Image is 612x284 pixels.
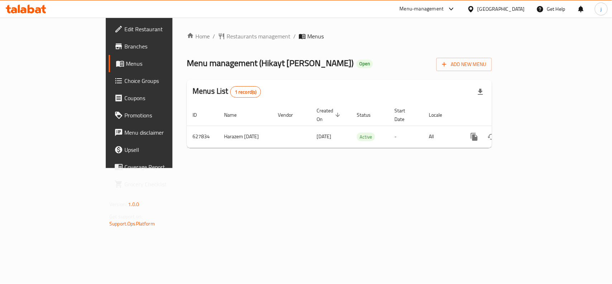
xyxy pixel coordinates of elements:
[307,32,324,41] span: Menus
[109,219,155,228] a: Support.OpsPlatform
[356,61,373,67] span: Open
[124,180,202,188] span: Grocery Checklist
[423,126,460,148] td: All
[356,60,373,68] div: Open
[357,133,375,141] span: Active
[109,38,208,55] a: Branches
[278,111,302,119] span: Vendor
[109,20,208,38] a: Edit Restaurant
[109,89,208,107] a: Coupons
[460,104,540,126] th: Actions
[128,200,139,209] span: 1.0.0
[317,132,331,141] span: [DATE]
[394,106,414,124] span: Start Date
[124,145,202,154] span: Upsell
[126,59,202,68] span: Menus
[293,32,296,41] li: /
[109,55,208,72] a: Menus
[109,212,142,221] span: Get support on:
[357,132,375,141] div: Active
[466,128,483,145] button: more
[109,141,208,158] a: Upsell
[601,5,602,13] span: j
[124,111,202,120] span: Promotions
[436,58,492,71] button: Add New Menu
[124,76,202,85] span: Choice Groups
[187,104,540,148] table: enhanced table
[109,200,127,209] span: Version:
[478,5,525,13] div: [GEOGRAPHIC_DATA]
[224,111,246,119] span: Name
[218,32,290,41] a: Restaurants management
[429,111,451,119] span: Locale
[109,107,208,124] a: Promotions
[124,163,202,171] span: Coverage Report
[218,126,272,148] td: Harazem [DATE]
[124,94,202,102] span: Coupons
[109,158,208,176] a: Coverage Report
[227,32,290,41] span: Restaurants management
[124,42,202,51] span: Branches
[109,124,208,141] a: Menu disclaimer
[483,128,500,145] button: Change Status
[317,106,342,124] span: Created On
[472,83,489,101] div: Export file
[124,128,202,137] span: Menu disclaimer
[193,111,206,119] span: ID
[109,72,208,89] a: Choice Groups
[187,32,492,41] nav: breadcrumb
[124,25,202,33] span: Edit Restaurant
[213,32,215,41] li: /
[230,86,261,98] div: Total records count
[389,126,423,148] td: -
[442,60,486,69] span: Add New Menu
[231,89,261,96] span: 1 record(s)
[109,176,208,193] a: Grocery Checklist
[400,5,444,13] div: Menu-management
[187,55,354,71] span: Menu management ( Hikayt [PERSON_NAME] )
[193,86,261,98] h2: Menus List
[357,111,380,119] span: Status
